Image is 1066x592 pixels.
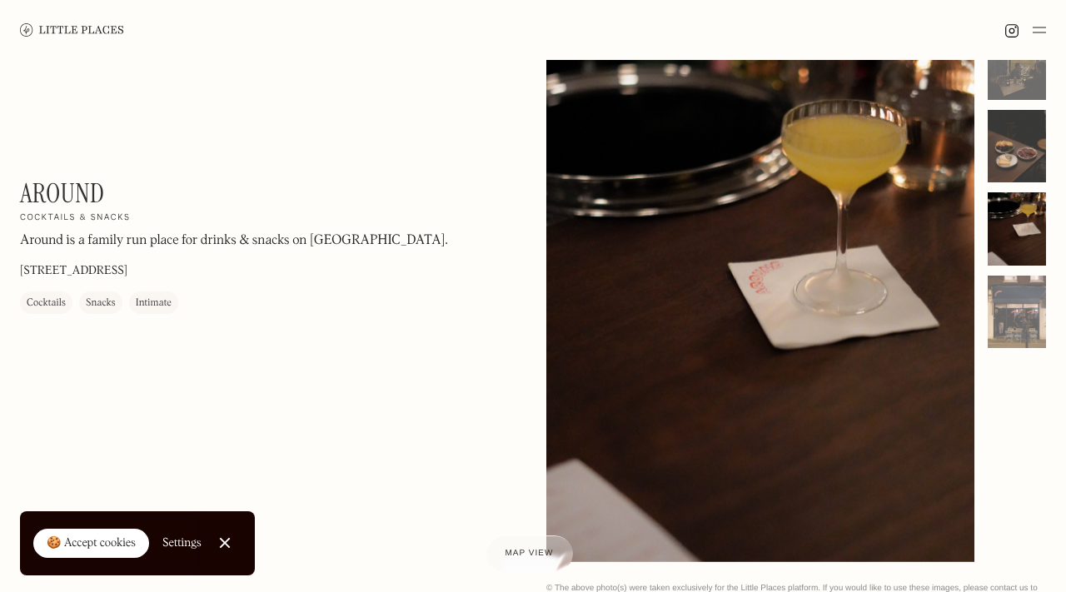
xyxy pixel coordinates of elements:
a: Settings [162,525,202,562]
div: Snacks [86,296,116,312]
p: [STREET_ADDRESS] [20,263,127,281]
div: Close Cookie Popup [224,543,225,544]
a: Map view [486,535,574,572]
div: Settings [162,537,202,549]
p: Around is a family run place for drinks & snacks on [GEOGRAPHIC_DATA]. ⁠ [20,231,451,251]
div: Intimate [136,296,172,312]
span: Map view [506,549,554,558]
h1: Around [20,177,104,209]
a: Close Cookie Popup [208,526,242,560]
div: Cocktails [27,296,66,312]
a: 🍪 Accept cookies [33,529,149,559]
div: 🍪 Accept cookies [47,535,136,552]
h2: Cocktails & snacks [20,213,130,225]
